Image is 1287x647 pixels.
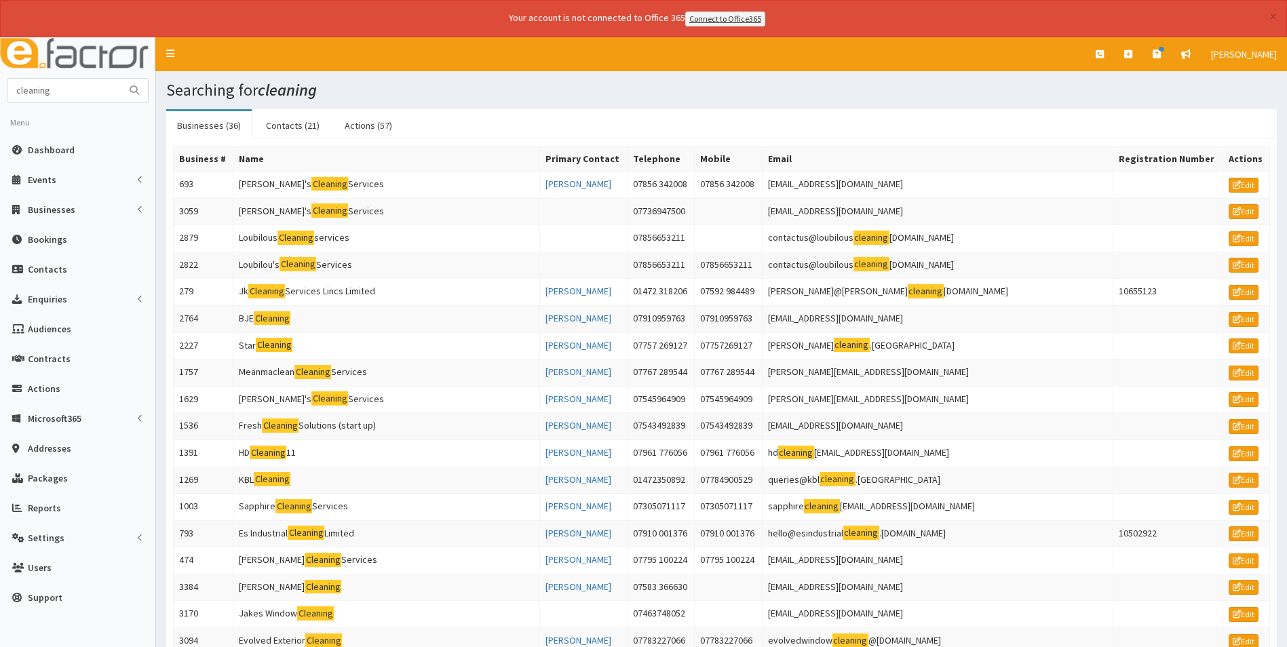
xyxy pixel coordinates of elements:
th: Telephone [627,146,694,171]
td: [PERSON_NAME][EMAIL_ADDRESS][DOMAIN_NAME] [762,386,1113,413]
a: [PERSON_NAME] [545,178,611,190]
td: [EMAIL_ADDRESS][DOMAIN_NAME] [762,171,1113,198]
td: 2822 [174,252,233,279]
td: HD 11 [233,439,540,467]
td: 07463748052 [627,601,694,628]
td: 07795 100224 [627,547,694,574]
td: 07910 001376 [695,520,762,547]
span: Contacts [28,263,67,275]
td: 07910959763 [627,305,694,332]
td: 07543492839 [627,413,694,440]
mark: Cleaning [277,231,314,245]
td: 07856653211 [627,225,694,252]
span: Support [28,591,62,604]
a: [PERSON_NAME] [545,285,611,297]
a: Edit [1229,580,1259,595]
a: [PERSON_NAME] [545,419,611,431]
td: [PERSON_NAME] Services [233,547,540,574]
td: queries@kbl .[GEOGRAPHIC_DATA] [762,467,1113,494]
td: contactus@loubilous [DOMAIN_NAME] [762,225,1113,252]
mark: Cleaning [262,418,299,433]
a: [PERSON_NAME] [545,500,611,512]
th: Registration Number [1113,146,1223,171]
td: 3384 [174,574,233,601]
a: [PERSON_NAME] [1201,37,1287,71]
mark: Cleaning [305,580,341,594]
a: [PERSON_NAME] [545,527,611,539]
td: 10502922 [1113,520,1223,547]
td: [EMAIL_ADDRESS][DOMAIN_NAME] [762,574,1113,601]
mark: cleaning [804,499,840,513]
a: Edit [1229,258,1259,273]
td: [PERSON_NAME] .[GEOGRAPHIC_DATA] [762,332,1113,359]
td: 07767 289544 [695,359,762,387]
td: KBL [233,467,540,494]
td: Meanmaclean Services [233,359,540,387]
td: 693 [174,171,233,198]
td: hd [EMAIL_ADDRESS][DOMAIN_NAME] [762,439,1113,467]
a: Edit [1229,526,1259,541]
a: Edit [1229,285,1259,300]
a: Edit [1229,312,1259,327]
td: 07543492839 [695,413,762,440]
td: Es Industrial Limited [233,520,540,547]
td: 07757 269127 [627,332,694,359]
a: Edit [1229,473,1259,488]
td: 07583 366630 [627,574,694,601]
a: [PERSON_NAME] [545,634,611,646]
div: Your account is not connected to Office 365 [240,11,1034,26]
td: 07757269127 [695,332,762,359]
span: Dashboard [28,144,75,156]
input: Search... [7,79,121,102]
td: [PERSON_NAME]'s Services [233,171,540,198]
mark: cleaning [778,446,814,460]
span: Events [28,174,56,186]
td: BJE [233,305,540,332]
mark: Cleaning [311,391,348,406]
a: Edit [1229,204,1259,219]
td: Loubilou's Services [233,252,540,279]
td: 1269 [174,467,233,494]
td: 07592 984489 [695,279,762,306]
mark: cleaning [908,284,944,298]
a: Edit [1229,392,1259,407]
a: Edit [1229,338,1259,353]
span: Microsoft365 [28,412,81,425]
a: Edit [1229,366,1259,380]
span: [PERSON_NAME] [1211,48,1277,60]
td: [PERSON_NAME] [233,574,540,601]
td: 474 [174,547,233,574]
mark: Cleaning [294,365,331,379]
mark: Cleaning [254,311,290,326]
td: 07795 100224 [695,547,762,574]
a: [PERSON_NAME] [545,553,611,566]
td: 1536 [174,413,233,440]
td: 1629 [174,386,233,413]
mark: Cleaning [311,203,348,218]
td: 07305071117 [695,494,762,521]
td: 07545964909 [627,386,694,413]
th: Email [762,146,1113,171]
th: Name [233,146,540,171]
td: 01472 318206 [627,279,694,306]
th: Actions [1223,146,1270,171]
td: contactus@loubilous [DOMAIN_NAME] [762,252,1113,279]
td: 07856 342008 [695,171,762,198]
td: Loubilous services [233,225,540,252]
button: × [1269,9,1277,24]
mark: cleaning [820,472,856,486]
a: [PERSON_NAME] [545,473,611,486]
mark: Cleaning [288,526,324,540]
td: 01472350892 [627,467,694,494]
td: [EMAIL_ADDRESS][DOMAIN_NAME] [762,601,1113,628]
td: 279 [174,279,233,306]
td: Sapphire Services [233,494,540,521]
td: [PERSON_NAME]'s Services [233,198,540,225]
h1: Searching for [166,81,1277,99]
td: [PERSON_NAME]@[PERSON_NAME] [DOMAIN_NAME] [762,279,1113,306]
span: Businesses [28,203,75,216]
td: [PERSON_NAME]'s Services [233,386,540,413]
mark: Cleaning [280,257,316,271]
td: 3170 [174,601,233,628]
span: Settings [28,532,64,544]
